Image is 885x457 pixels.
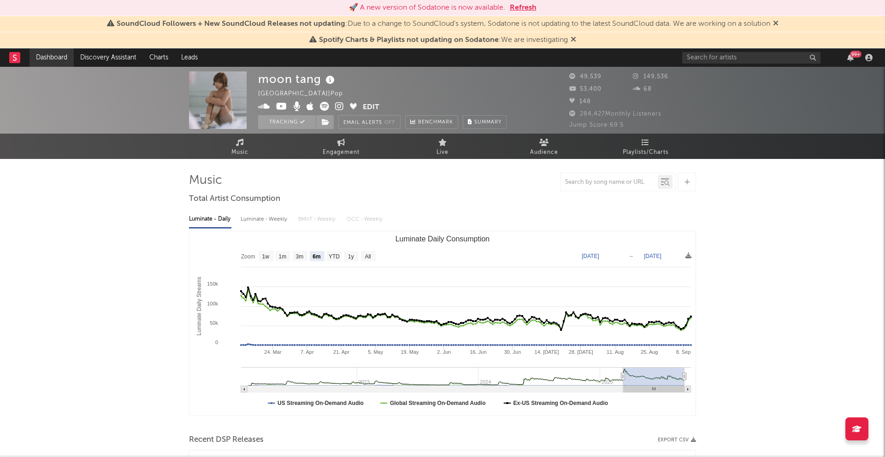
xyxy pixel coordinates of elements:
[29,48,74,67] a: Dashboard
[384,120,395,125] em: Off
[401,349,419,355] text: 19. May
[329,253,340,260] text: YTD
[74,48,143,67] a: Discovery Assistant
[773,20,779,28] span: Dismiss
[189,134,290,159] a: Music
[530,147,558,158] span: Audience
[323,147,360,158] span: Engagement
[264,349,282,355] text: 24. Mar
[405,115,458,129] a: Benchmark
[313,253,320,260] text: 6m
[143,48,175,67] a: Charts
[301,349,314,355] text: 7. Apr
[349,2,505,13] div: 🚀 A new version of Sodatone is now available.
[338,115,401,129] button: Email AlertsOff
[207,301,218,306] text: 100k
[189,231,696,416] svg: Luminate Daily Consumption
[510,2,537,13] button: Refresh
[560,179,658,186] input: Search by song name or URL
[241,253,255,260] text: Zoom
[258,115,316,129] button: Tracking
[319,36,568,44] span: : We are investigating
[658,437,696,443] button: Export CSV
[262,253,270,260] text: 1w
[279,253,287,260] text: 1m
[623,147,668,158] span: Playlists/Charts
[633,86,652,92] span: 68
[607,349,624,355] text: 11. Aug
[117,20,345,28] span: SoundCloud Followers + New SoundCloud Releases not updating
[296,253,304,260] text: 3m
[474,120,501,125] span: Summary
[258,88,354,100] div: [GEOGRAPHIC_DATA] | Pop
[437,349,451,355] text: 2. Jun
[365,253,371,260] text: All
[569,74,602,80] span: 49,539
[319,36,499,44] span: Spotify Charts & Playlists not updating on Sodatone
[569,111,661,117] span: 284,427 Monthly Listeners
[569,122,624,128] span: Jump Score: 69.5
[231,147,248,158] span: Music
[569,86,602,92] span: 53,400
[633,74,668,80] span: 149,536
[215,340,218,345] text: 0
[504,349,521,355] text: 30. Jun
[535,349,559,355] text: 14. [DATE]
[595,134,696,159] a: Playlists/Charts
[207,281,218,287] text: 150k
[277,400,364,406] text: US Streaming On-Demand Audio
[363,102,379,113] button: Edit
[582,253,599,259] text: [DATE]
[395,235,490,243] text: Luminate Daily Consumption
[644,253,661,259] text: [DATE]
[368,349,383,355] text: 5. May
[850,51,861,58] div: 99 +
[571,36,576,44] span: Dismiss
[258,71,337,87] div: moon tang
[641,349,658,355] text: 25. Aug
[392,134,493,159] a: Live
[628,253,634,259] text: →
[569,349,593,355] text: 28. [DATE]
[210,320,218,326] text: 50k
[513,400,608,406] text: Ex-US Streaming On-Demand Audio
[676,349,691,355] text: 8. Sep
[682,52,820,64] input: Search for artists
[847,54,854,61] button: 99+
[437,147,448,158] span: Live
[189,193,280,205] span: Total Artist Consumption
[348,253,354,260] text: 1y
[463,115,507,129] button: Summary
[290,134,392,159] a: Engagement
[569,99,591,105] span: 148
[390,400,486,406] text: Global Streaming On-Demand Audio
[189,434,264,445] span: Recent DSP Releases
[493,134,595,159] a: Audience
[470,349,486,355] text: 16. Jun
[333,349,349,355] text: 21. Apr
[418,117,453,128] span: Benchmark
[196,277,202,335] text: Luminate Daily Streams
[175,48,204,67] a: Leads
[117,20,770,28] span: : Due to a change to SoundCloud's system, Sodatone is not updating to the latest SoundCloud data....
[241,211,289,227] div: Luminate - Weekly
[189,211,231,227] div: Luminate - Daily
